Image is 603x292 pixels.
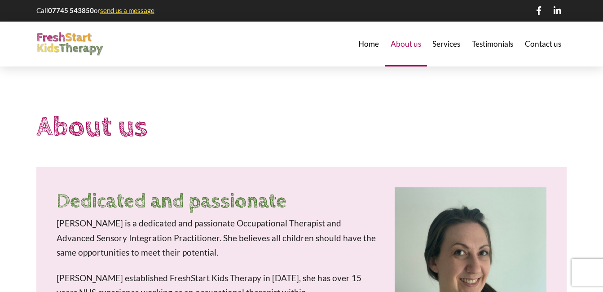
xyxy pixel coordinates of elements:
[352,22,385,66] a: Home
[472,40,513,48] span: Testimonials
[391,40,421,48] span: About us
[519,22,567,66] a: Contact us
[385,22,427,66] a: About us
[48,6,94,14] strong: 07745 543850
[36,32,104,56] img: FreshStart Kids Therapy logo
[525,40,561,48] span: Contact us
[100,6,154,14] a: send us a message
[358,40,379,48] span: Home
[36,6,156,15] p: Call or
[57,187,378,216] h2: Dedicated and passionate
[466,22,519,66] a: Testimonials
[57,216,378,260] p: [PERSON_NAME] is a dedicated and passionate Occupational Therapist and Advanced Sensory Integrati...
[432,40,460,48] span: Services
[36,107,567,147] h1: About us
[427,22,467,66] a: Services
